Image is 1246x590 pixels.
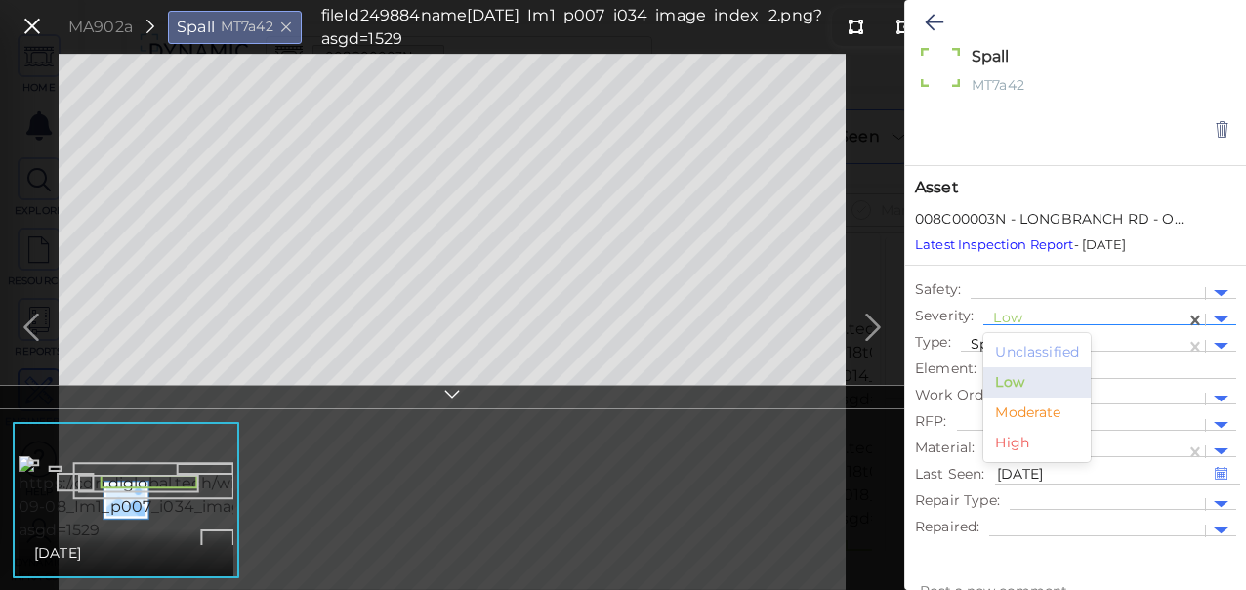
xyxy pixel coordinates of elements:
[221,17,273,37] span: MT7a42
[321,4,822,51] div: fileId 249884 name [DATE]_Im1_p007_i034_image_index_2.png?asgd=1529
[983,398,1091,428] div: Moderate
[993,309,1021,326] span: Low
[68,16,133,39] div: MA902a
[34,541,81,565] span: [DATE]
[915,236,1074,252] a: Latest Inspection Report
[177,16,215,39] span: Spall
[915,176,1236,199] span: Asset
[915,306,974,326] span: Severity :
[915,517,979,537] span: Repaired :
[915,464,985,485] span: Last Seen :
[915,236,1126,252] span: - [DATE]
[967,75,1169,100] div: MT7a42
[915,209,1188,230] span: 008C00003N - LONGBRANCH RD - Over FOWLERS CREEK
[915,279,961,300] span: Safety :
[983,428,1091,458] div: High
[915,411,947,432] span: RFP :
[915,438,975,458] span: Material :
[967,45,1169,67] textarea: Spall
[915,332,951,353] span: Type :
[983,367,1091,398] div: Low
[983,337,1091,367] div: Unclassified
[915,490,1000,511] span: Repair Type :
[915,385,1001,405] span: Work Order :
[1163,502,1231,575] iframe: Chat
[915,358,976,379] span: Element :
[971,335,1005,353] span: Spall
[19,456,379,542] img: https://cdn.diglobal.tech/width210/1529/2020-09-08_Im1_p007_i034_image_index_2.png?asgd=1529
